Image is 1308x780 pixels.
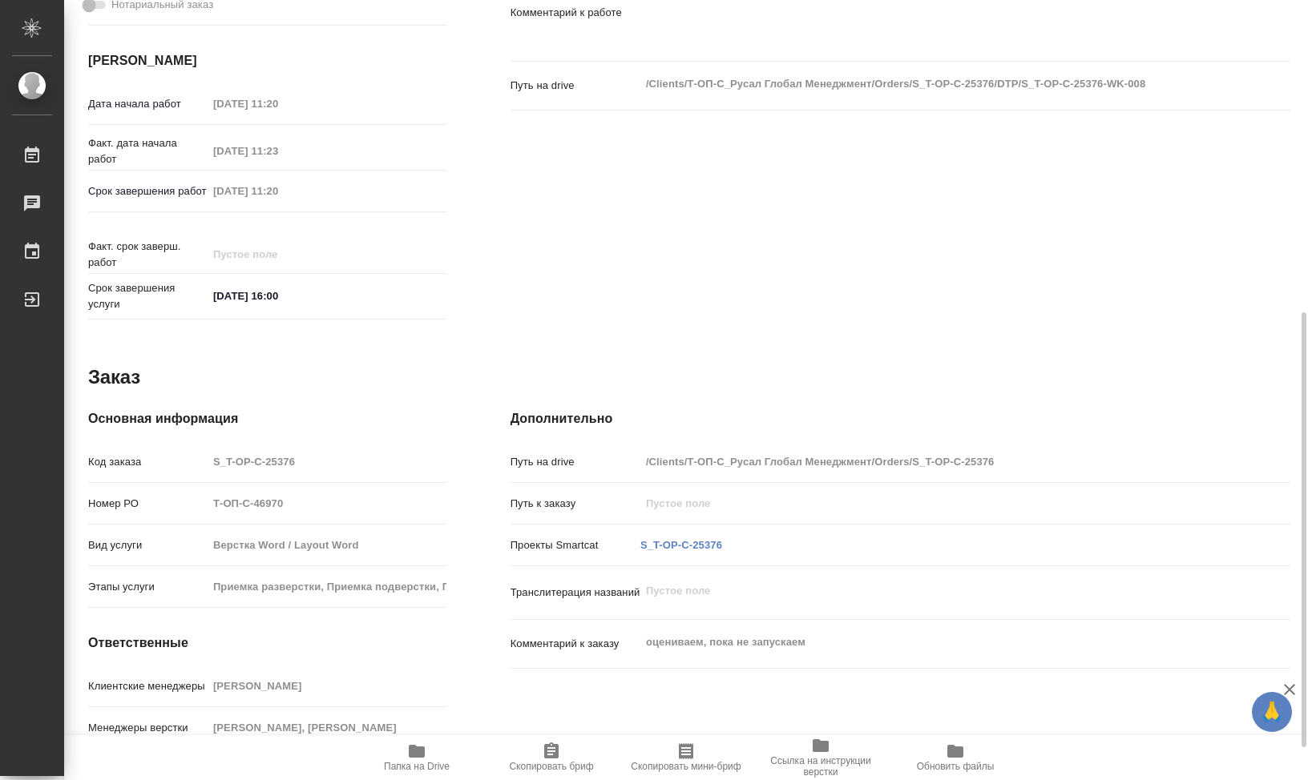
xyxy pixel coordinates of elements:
p: Срок завершения услуги [88,280,208,312]
input: Пустое поле [208,139,348,163]
input: Пустое поле [208,716,446,739]
p: Путь на drive [511,78,640,94]
p: Дата начала работ [88,96,208,112]
input: Пустое поле [208,243,348,266]
p: Комментарий к заказу [511,636,640,652]
input: Пустое поле [208,492,446,515]
textarea: оцениваем, пока не запускаем [640,629,1225,656]
p: Клиентские менеджеры [88,678,208,694]
button: Папка на Drive [349,735,484,780]
input: Пустое поле [640,492,1225,515]
input: Пустое поле [208,450,446,473]
input: Пустое поле [640,450,1225,473]
p: Номер РО [88,496,208,512]
span: Скопировать бриф [509,761,593,772]
input: Пустое поле [208,179,348,203]
p: Проекты Smartcat [511,537,640,553]
button: Обновить файлы [888,735,1023,780]
input: Пустое поле [208,533,446,557]
h4: Дополнительно [511,409,1290,428]
span: Ссылка на инструкции верстки [763,755,878,778]
input: ✎ Введи что-нибудь [208,284,348,308]
h2: Заказ [88,364,140,390]
p: Путь на drive [511,454,640,470]
p: Срок завершения работ [88,183,208,199]
p: Факт. дата начала работ [88,135,208,167]
p: Транслитерация названий [511,585,640,601]
input: Пустое поле [208,92,348,115]
h4: [PERSON_NAME] [88,51,446,70]
p: Менеджеры верстки [88,720,208,736]
button: Скопировать бриф [484,735,619,780]
span: 🙏 [1258,695,1286,729]
h4: Ответственные [88,633,446,653]
button: Скопировать мини-бриф [619,735,753,780]
p: Путь к заказу [511,496,640,512]
button: 🙏 [1252,692,1292,732]
h4: Основная информация [88,409,446,428]
span: Папка на Drive [384,761,450,772]
p: Вид услуги [88,537,208,553]
button: Ссылка на инструкции верстки [753,735,888,780]
p: Факт. срок заверш. работ [88,239,208,271]
p: Этапы услуги [88,579,208,595]
p: Комментарий к работе [511,5,640,21]
p: Код заказа [88,454,208,470]
span: Скопировать мини-бриф [631,761,741,772]
input: Пустое поле [208,674,446,698]
input: Пустое поле [208,575,446,598]
span: Обновить файлы [917,761,995,772]
a: S_T-OP-C-25376 [640,539,722,551]
textarea: /Clients/Т-ОП-С_Русал Глобал Менеджмент/Orders/S_T-OP-C-25376/DTP/S_T-OP-C-25376-WK-008 [640,70,1225,98]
